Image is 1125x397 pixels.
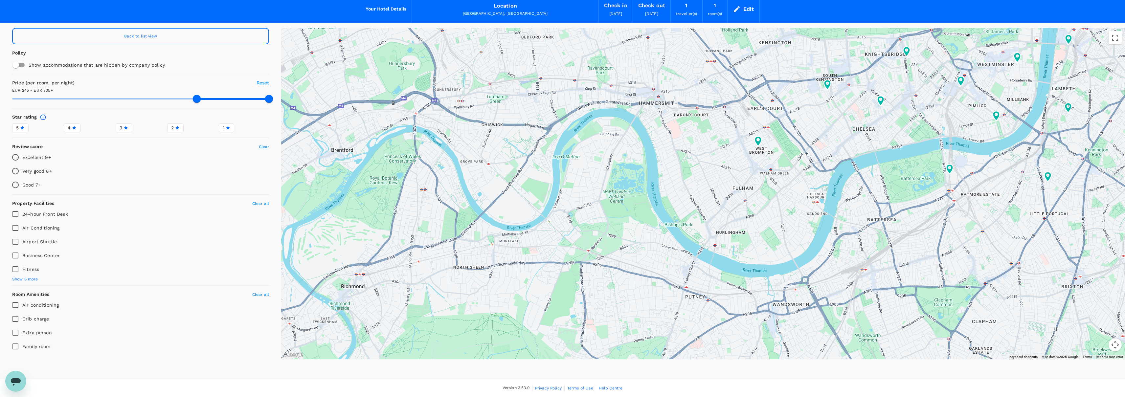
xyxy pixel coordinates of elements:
h6: Price (per room, per night) [12,79,205,87]
span: Show 6 more [12,276,38,283]
div: Edit [743,5,754,14]
span: Extra person [22,330,52,335]
div: 1 [685,1,687,10]
a: Privacy Policy [535,385,562,392]
div: Check in [604,1,627,10]
div: Check out [638,1,665,10]
span: Air Conditioning [22,225,59,231]
div: 1 [714,1,716,10]
h6: Review score [12,143,43,150]
a: Terms (opens in new tab) [1083,355,1092,359]
span: [DATE] [645,11,658,16]
span: Fitness [22,267,39,272]
svg: Star ratings are awarded to properties to represent the quality of services, facilities, and amen... [40,114,46,121]
span: Clear all [252,292,269,297]
div: [GEOGRAPHIC_DATA], [GEOGRAPHIC_DATA] [417,11,593,17]
span: room(s) [708,11,722,16]
span: Family room [22,344,51,349]
button: Keyboard shortcuts [1009,355,1038,359]
a: Report a map error [1096,355,1123,359]
span: 3 [120,124,122,131]
a: Help Centre [599,385,623,392]
h6: Your Hotel Details [366,6,407,13]
span: 24-hour Front Desk [22,211,68,217]
span: Version 3.53.0 [503,385,529,391]
button: Toggle fullscreen view [1109,31,1122,44]
span: Clear all [252,201,269,206]
span: Back to list view [124,34,157,38]
span: Reset [257,80,269,85]
span: 1 [223,124,224,131]
a: Open this area in Google Maps (opens a new window) [283,351,304,359]
span: 4 [68,124,71,131]
button: Map camera controls [1109,338,1122,351]
span: Privacy Policy [535,386,562,390]
h6: Property Facilities [12,200,54,207]
span: Clear [259,144,269,149]
p: Policy [12,50,31,56]
span: [DATE] [609,11,622,16]
span: Business Center [22,253,60,258]
p: Very good 8+ [22,168,52,174]
h6: Room Amenities [12,291,49,298]
a: Back to list view [12,28,269,44]
span: 5 [16,124,19,131]
span: Map data ©2025 Google [1042,355,1078,359]
span: 2 [171,124,174,131]
p: Good 7+ [22,182,40,188]
span: Airport Shuttle [22,239,57,244]
div: Location [494,1,517,11]
span: Terms of Use [567,386,593,390]
span: traveller(s) [676,11,697,16]
img: Google [283,351,304,359]
span: Help Centre [599,386,623,390]
h6: Star rating [12,114,37,121]
p: Excellent 9+ [22,154,51,161]
span: Crib charge [22,316,49,321]
p: Show accommodations that are hidden by company policy [29,62,232,68]
span: EUR 245 - EUR 335+ [12,88,53,93]
a: Terms of Use [567,385,593,392]
span: Air conditioning [22,302,59,308]
iframe: Button to launch messaging window [5,371,26,392]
